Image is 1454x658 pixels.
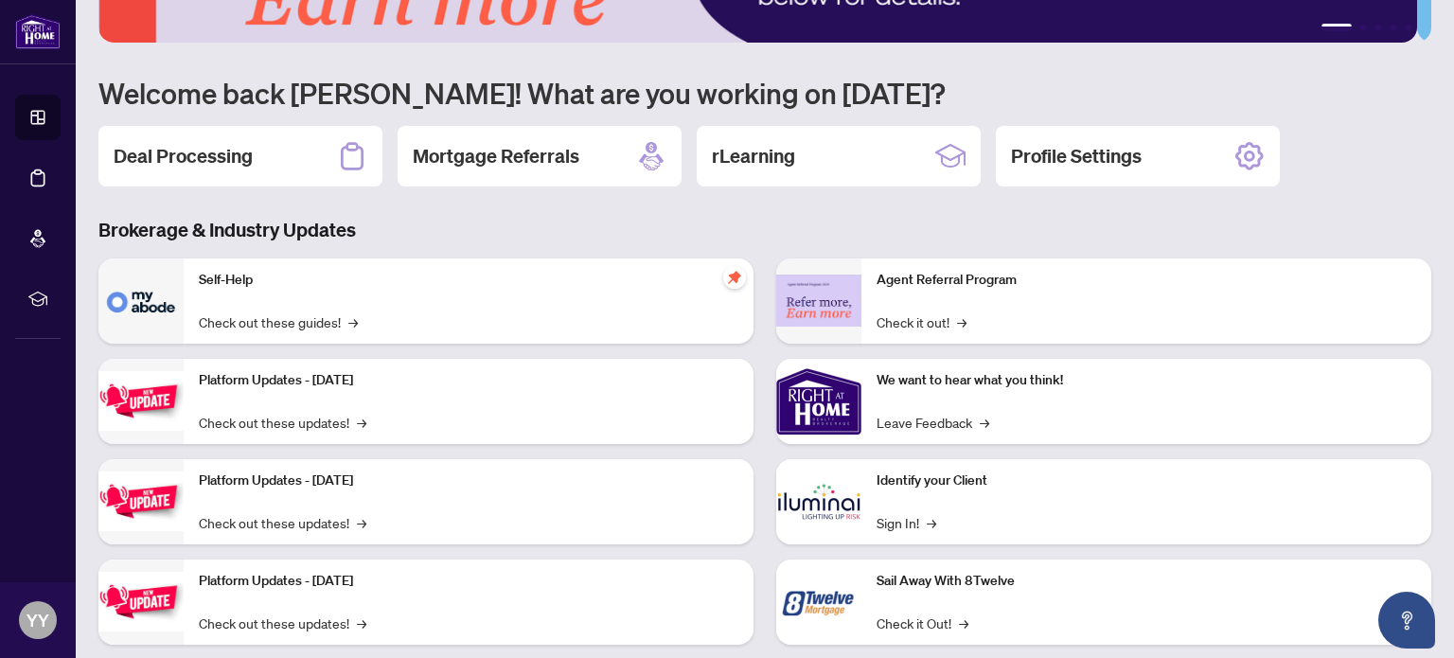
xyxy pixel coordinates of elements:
[1374,24,1382,31] button: 3
[959,613,968,633] span: →
[980,412,989,433] span: →
[877,471,1416,491] p: Identify your Client
[1011,143,1142,169] h2: Profile Settings
[1405,24,1412,31] button: 5
[357,613,366,633] span: →
[199,471,738,491] p: Platform Updates - [DATE]
[357,512,366,533] span: →
[199,311,358,332] a: Check out these guides!→
[723,266,746,289] span: pushpin
[199,370,738,391] p: Platform Updates - [DATE]
[98,258,184,344] img: Self-Help
[1321,24,1352,31] button: 1
[776,560,861,645] img: Sail Away With 8Twelve
[357,412,366,433] span: →
[877,412,989,433] a: Leave Feedback→
[877,512,936,533] a: Sign In!→
[413,143,579,169] h2: Mortgage Referrals
[15,14,61,49] img: logo
[348,311,358,332] span: →
[98,572,184,631] img: Platform Updates - June 23, 2025
[927,512,936,533] span: →
[776,275,861,327] img: Agent Referral Program
[877,370,1416,391] p: We want to hear what you think!
[98,217,1431,243] h3: Brokerage & Industry Updates
[98,75,1431,111] h1: Welcome back [PERSON_NAME]! What are you working on [DATE]?
[199,571,738,592] p: Platform Updates - [DATE]
[199,512,366,533] a: Check out these updates!→
[1378,592,1435,649] button: Open asap
[199,270,738,291] p: Self-Help
[98,471,184,531] img: Platform Updates - July 8, 2025
[877,311,966,332] a: Check it out!→
[199,412,366,433] a: Check out these updates!→
[1390,24,1397,31] button: 4
[776,459,861,544] img: Identify your Client
[957,311,966,332] span: →
[1359,24,1367,31] button: 2
[712,143,795,169] h2: rLearning
[98,371,184,431] img: Platform Updates - July 21, 2025
[114,143,253,169] h2: Deal Processing
[877,270,1416,291] p: Agent Referral Program
[877,613,968,633] a: Check it Out!→
[877,571,1416,592] p: Sail Away With 8Twelve
[27,607,49,633] span: YY
[199,613,366,633] a: Check out these updates!→
[776,359,861,444] img: We want to hear what you think!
